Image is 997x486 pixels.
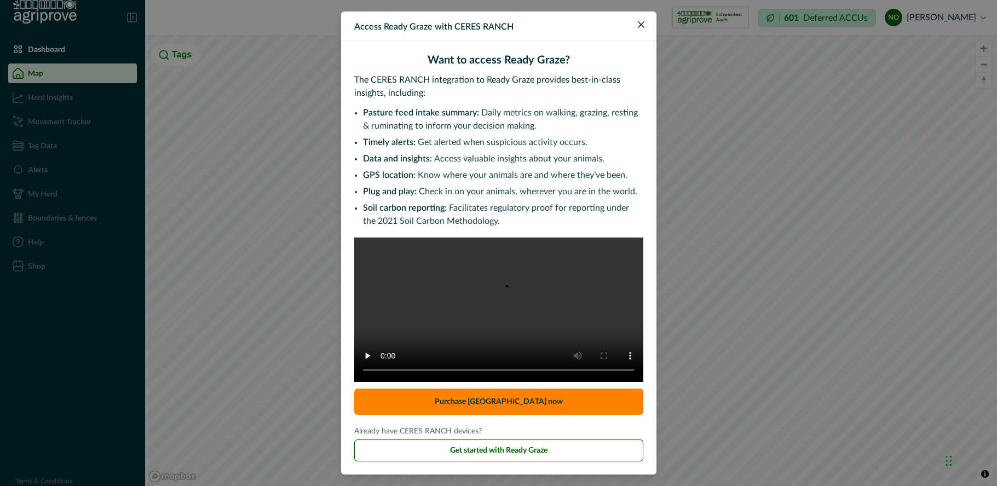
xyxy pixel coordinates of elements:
header: Access Ready Graze with CERES RANCH [341,11,656,40]
span: Daily metrics on walking, grazing, resting & ruminating to inform your decision making. [363,108,638,130]
span: Facilitates regulatory proof for reporting under the 2021 Soil Carbon Methodology. [363,204,629,225]
span: Access valuable insights about your animals. [434,154,604,163]
span: Data and insights: [363,154,432,163]
span: Timely alerts: [363,138,416,147]
div: Drag [946,444,952,477]
p: Already have CERES RANCH devices? [354,426,643,439]
span: Check in on your animals, wherever you are in the world. [419,187,637,196]
span: Get alerted when suspicious activity occurs. [418,138,587,147]
span: Plug and play: [363,187,417,196]
p: The CERES RANCH integration to Ready Graze provides best-in-class insights, including: [354,73,643,100]
iframe: Chat Widget [942,433,997,486]
span: Soil carbon reporting: [363,204,447,212]
button: Get started with Ready Graze [354,439,643,461]
button: Purchase [GEOGRAPHIC_DATA] now [354,389,643,415]
span: Pasture feed intake summary: [363,108,479,117]
span: Know where your animals are and where they’ve been. [418,171,627,180]
h2: Want to access Ready Graze? [354,54,643,67]
button: Close [632,16,650,33]
span: GPS location: [363,171,416,180]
